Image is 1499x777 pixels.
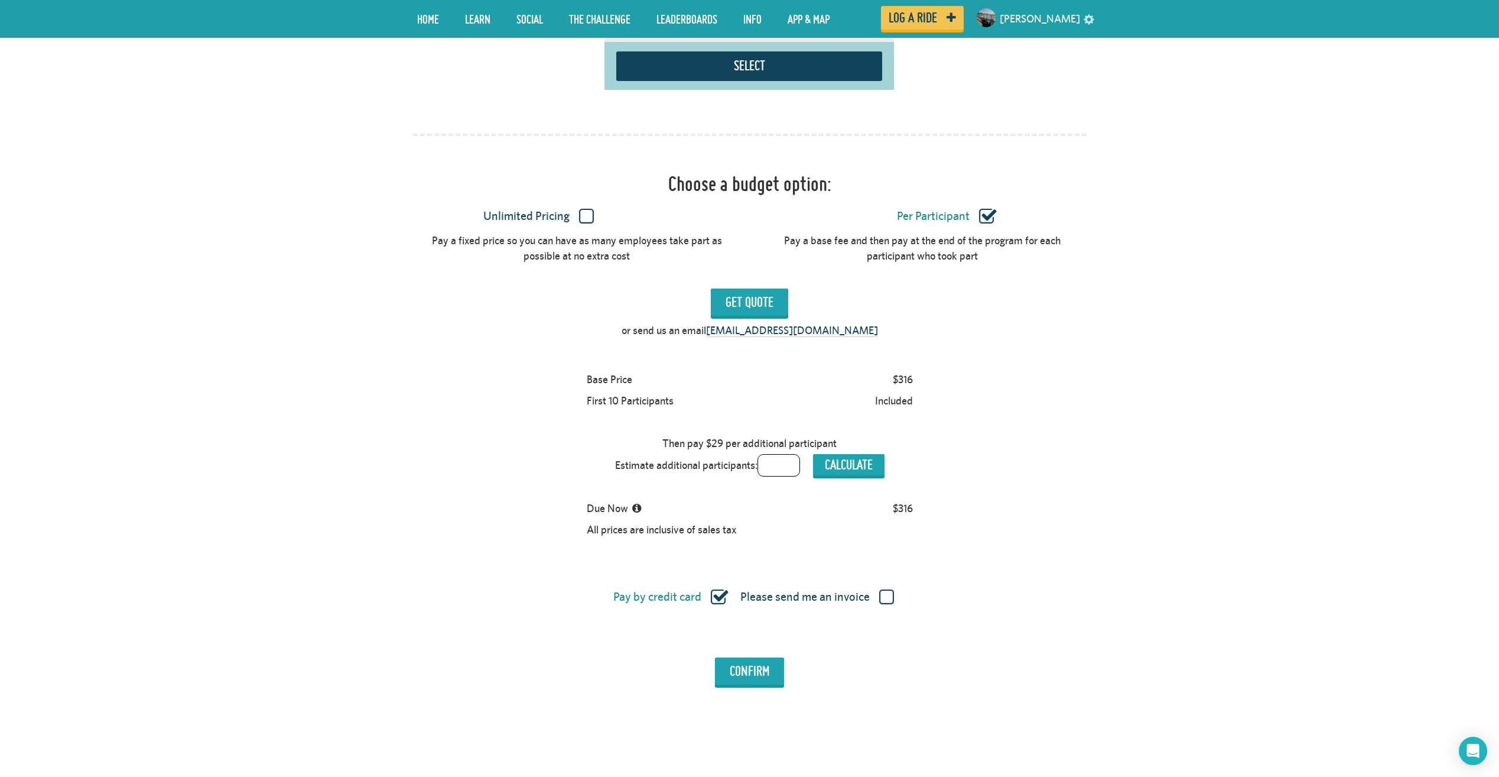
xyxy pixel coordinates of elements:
div: Then pay $29 per additional participant [657,433,842,454]
a: LEARN [456,4,499,34]
img: Small navigation user avatar [977,8,996,27]
label: Please send me an invoice [740,590,894,605]
a: Social [508,4,552,34]
div: First 10 Participants [581,390,679,412]
a: The Challenge [560,4,639,34]
div: Base Price [581,369,638,390]
a: [PERSON_NAME] [1000,5,1080,33]
a: Info [734,4,770,34]
label: Pay by credit card [613,590,729,605]
div: Estimate additional participants: [610,454,890,477]
div: $316 [887,369,918,390]
div: Pay a base fee and then pay at the end of the program for each participant who took part [771,233,1074,263]
div: Included [870,390,918,412]
div: Open Intercom Messenger [1459,737,1487,765]
div: $316 [887,498,918,519]
input: Confirm [715,658,784,685]
div: Pay a fixed price so you can have as many employees take part as possible at no extra cost [425,233,729,263]
button: Calculate [813,454,885,475]
a: App & Map [779,4,838,34]
a: settings drop down toggle [1084,13,1094,24]
label: Unlimited Pricing [351,209,726,224]
h1: Choose a budget option: [668,172,831,196]
div: All prices are inclusive of sales tax [581,519,742,540]
a: Log a ride [881,6,964,30]
i: Final total depends on the number of users who take part over the course of your plan. [632,503,641,514]
span: Log a ride [889,12,937,23]
div: Due Now [581,498,651,519]
label: Per Participant [760,209,1134,224]
a: Leaderboards [648,4,726,34]
a: [EMAIL_ADDRESS][DOMAIN_NAME] [706,324,878,337]
a: Home [408,4,448,34]
button: Select [616,51,882,78]
p: or send us an email [622,323,878,338]
input: Get Quote [711,289,788,316]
